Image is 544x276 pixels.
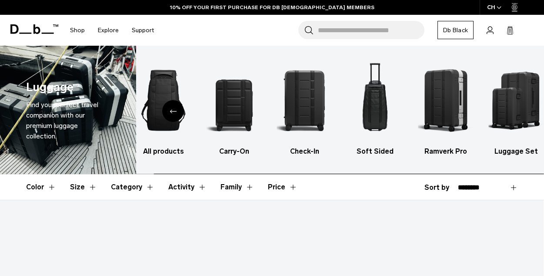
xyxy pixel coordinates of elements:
[70,175,97,200] button: Toggle Filter
[136,146,191,157] h3: All products
[162,100,184,122] div: Previous slide
[136,59,191,157] a: Db All products
[26,78,73,96] h1: Luggage
[418,59,473,157] li: 5 / 6
[132,15,154,46] a: Support
[347,59,403,142] img: Db
[488,59,544,157] li: 6 / 6
[136,59,191,157] li: 1 / 6
[347,146,403,157] h3: Soft Sided
[277,146,332,157] h3: Check-In
[488,59,544,142] img: Db
[70,15,85,46] a: Shop
[277,59,332,157] a: Db Check-In
[206,59,261,157] li: 2 / 6
[347,59,403,157] a: Db Soft Sided
[277,59,332,157] li: 3 / 6
[418,146,473,157] h3: Ramverk Pro
[488,146,544,157] h3: Luggage Set
[268,175,297,200] button: Toggle Price
[111,175,154,200] button: Toggle Filter
[277,59,332,142] img: Db
[418,59,473,157] a: Db Ramverk Pro
[206,59,261,157] a: Db Carry-On
[98,15,119,46] a: Explore
[220,175,254,200] button: Toggle Filter
[418,59,473,142] img: Db
[136,59,191,142] img: Db
[26,101,98,140] span: Find your perfect travel companion with our premium luggage collection.
[206,59,261,142] img: Db
[168,175,207,200] button: Toggle Filter
[488,59,544,157] a: Db Luggage Set
[170,3,374,11] a: 10% OFF YOUR FIRST PURCHASE FOR DB [DEMOGRAPHIC_DATA] MEMBERS
[206,146,261,157] h3: Carry-On
[347,59,403,157] li: 4 / 6
[437,21,474,39] a: Db Black
[26,175,56,200] button: Toggle Filter
[63,15,160,46] nav: Main Navigation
